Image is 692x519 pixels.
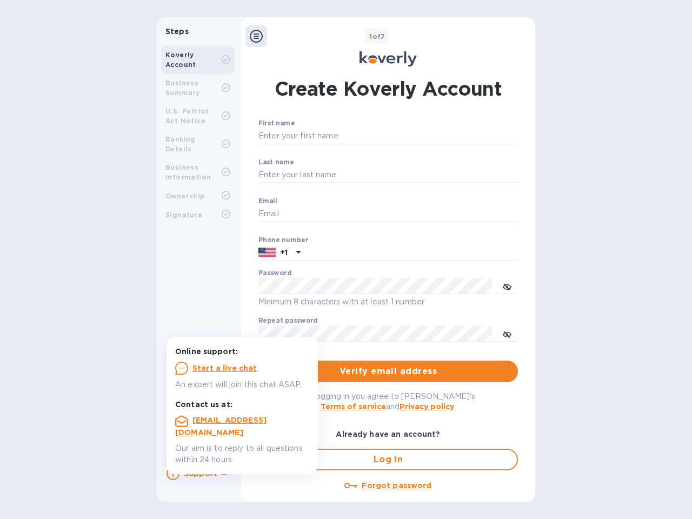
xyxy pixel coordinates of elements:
[258,296,518,308] p: Minimum 8 characters with at least 1 number
[258,247,276,258] img: US
[336,430,440,438] b: Already have an account?
[175,379,309,390] p: An expert will join this chat ASAP.
[302,392,475,411] span: By logging in you agree to [PERSON_NAME]'s and .
[268,453,508,466] span: Log in
[258,318,318,324] label: Repeat password
[165,107,209,125] b: U.S. Patriot Act Notice
[258,270,291,277] label: Password
[496,275,518,297] button: toggle password visibility
[165,211,203,219] b: Signature
[165,192,205,200] b: Ownership
[321,402,386,411] a: Terms of service
[400,402,454,411] a: Privacy policy
[369,32,385,41] b: of 7
[258,167,518,183] input: Enter your last name
[258,121,295,127] label: First name
[258,128,518,144] input: Enter your first name
[165,27,189,36] b: Steps
[165,135,196,153] b: Banking Details
[280,247,288,258] p: +1
[165,79,200,97] b: Business Summary
[175,347,238,356] b: Online support:
[165,51,196,69] b: Koverly Account
[275,75,502,102] h1: Create Koverly Account
[175,400,232,409] b: Contact us at:
[184,469,217,478] b: Support
[192,364,257,372] u: Start a live chat
[165,163,211,181] b: Business Information
[362,481,431,490] u: Forgot password
[496,323,518,344] button: toggle password visibility
[258,237,308,243] label: Phone number
[175,443,309,465] p: Our aim is to reply to all questions within 24 hours.
[258,361,518,382] button: Verify email address
[175,416,267,437] a: [EMAIL_ADDRESS][DOMAIN_NAME]
[258,159,294,165] label: Last name
[369,32,372,41] span: 1
[267,365,509,378] span: Verify email address
[258,449,518,470] button: Log in
[258,198,277,204] label: Email
[258,206,518,222] input: Email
